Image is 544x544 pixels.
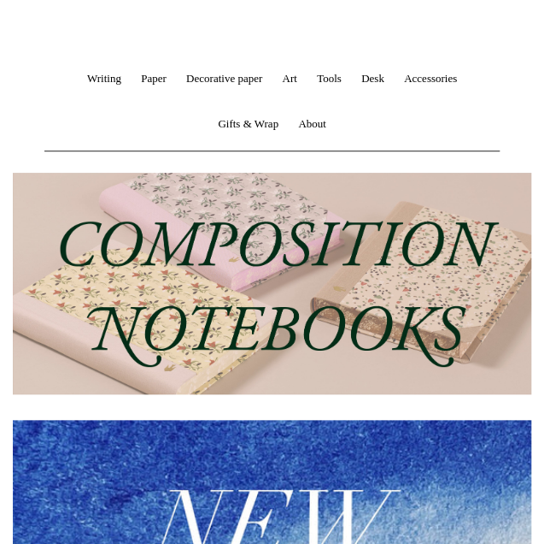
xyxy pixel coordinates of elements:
[290,102,335,147] a: About
[178,56,271,102] a: Decorative paper
[209,102,287,147] a: Gifts & Wrap
[395,56,465,102] a: Accessories
[79,56,130,102] a: Writing
[132,56,175,102] a: Paper
[308,56,350,102] a: Tools
[13,173,531,394] img: 202302 Composition ledgers.jpg__PID:69722ee6-fa44-49dd-a067-31375e5d54ec
[353,56,393,102] a: Desk
[273,56,305,102] a: Art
